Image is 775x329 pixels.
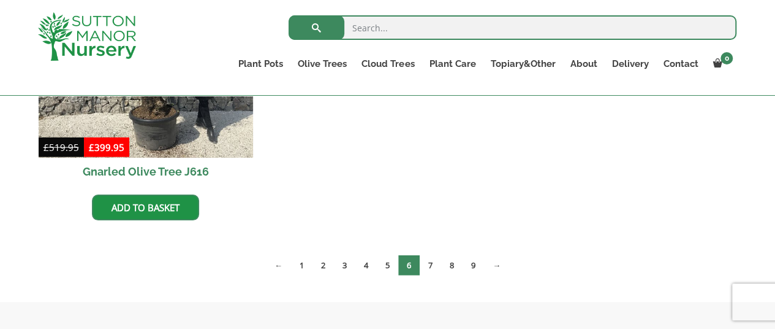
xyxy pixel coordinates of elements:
[355,255,377,276] a: Page 4
[289,15,736,40] input: Search...
[89,141,124,153] bdi: 399.95
[89,141,94,153] span: £
[484,255,509,276] a: →
[420,255,441,276] a: Page 7
[720,52,733,64] span: 0
[441,255,463,276] a: Page 8
[43,141,79,153] bdi: 519.95
[656,55,705,72] a: Contact
[290,55,354,72] a: Olive Trees
[231,55,290,72] a: Plant Pots
[483,55,562,72] a: Topiary&Other
[43,141,49,153] span: £
[312,255,334,276] a: Page 2
[92,195,199,220] a: Add to basket: “Gnarled Olive Tree J616”
[398,255,420,276] span: Page 6
[266,255,291,276] a: ←
[705,55,736,72] a: 0
[463,255,484,276] a: Page 9
[377,255,398,276] a: Page 5
[39,158,254,185] h2: Gnarled Olive Tree J616
[38,12,136,61] img: logo
[354,55,422,72] a: Cloud Trees
[562,55,604,72] a: About
[291,255,312,276] a: Page 1
[334,255,355,276] a: Page 3
[604,55,656,72] a: Delivery
[422,55,483,72] a: Plant Care
[39,255,737,281] nav: Product Pagination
